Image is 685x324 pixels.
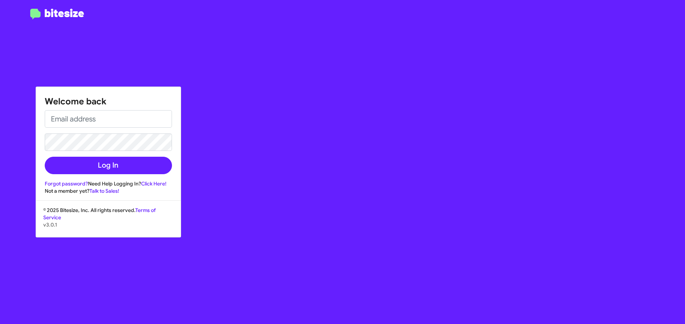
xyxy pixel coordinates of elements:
[45,157,172,174] button: Log In
[45,187,172,195] div: Not a member yet?
[141,180,167,187] a: Click Here!
[45,110,172,128] input: Email address
[43,221,173,228] p: v3.0.1
[45,96,172,107] h1: Welcome back
[45,180,172,187] div: Need Help Logging In?
[45,180,88,187] a: Forgot password?
[36,207,181,237] div: © 2025 Bitesize, Inc. All rights reserved.
[43,207,156,221] a: Terms of Service
[89,188,119,194] a: Talk to Sales!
